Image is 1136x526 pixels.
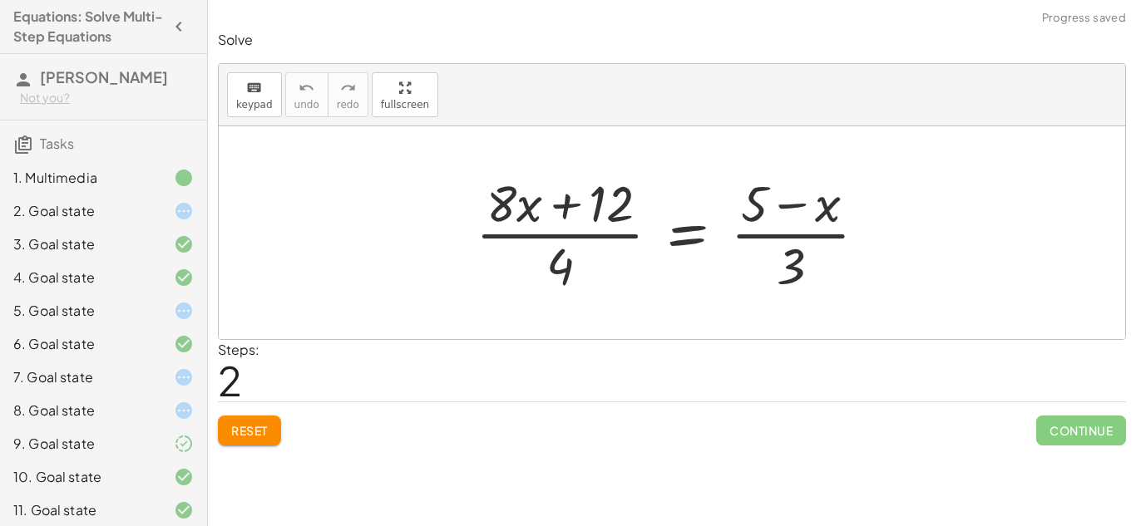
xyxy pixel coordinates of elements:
[40,67,168,86] span: [PERSON_NAME]
[1042,10,1126,27] span: Progress saved
[13,367,147,387] div: 7. Goal state
[174,401,194,420] i: Task started.
[174,234,194,254] i: Task finished and correct.
[218,341,259,358] label: Steps:
[20,90,194,106] div: Not you?
[13,234,147,254] div: 3. Goal state
[236,99,273,111] span: keypad
[174,367,194,387] i: Task started.
[174,467,194,487] i: Task finished and correct.
[337,99,359,111] span: redo
[381,99,429,111] span: fullscreen
[218,355,242,406] span: 2
[218,415,281,445] button: Reset
[328,72,368,117] button: redoredo
[372,72,438,117] button: fullscreen
[174,201,194,221] i: Task started.
[218,31,1126,50] p: Solve
[13,434,147,454] div: 9. Goal state
[231,423,268,438] span: Reset
[40,135,74,152] span: Tasks
[13,7,164,47] h4: Equations: Solve Multi-Step Equations
[174,500,194,520] i: Task finished and correct.
[294,99,319,111] span: undo
[299,78,314,98] i: undo
[13,268,147,288] div: 4. Goal state
[13,467,147,487] div: 10. Goal state
[13,401,147,420] div: 8. Goal state
[13,201,147,221] div: 2. Goal state
[13,500,147,520] div: 11. Goal state
[285,72,328,117] button: undoundo
[340,78,356,98] i: redo
[227,72,282,117] button: keyboardkeypad
[174,434,194,454] i: Task finished and part of it marked as correct.
[174,168,194,188] i: Task finished.
[13,168,147,188] div: 1. Multimedia
[174,301,194,321] i: Task started.
[174,268,194,288] i: Task finished and correct.
[13,334,147,354] div: 6. Goal state
[174,334,194,354] i: Task finished and correct.
[246,78,262,98] i: keyboard
[13,301,147,321] div: 5. Goal state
